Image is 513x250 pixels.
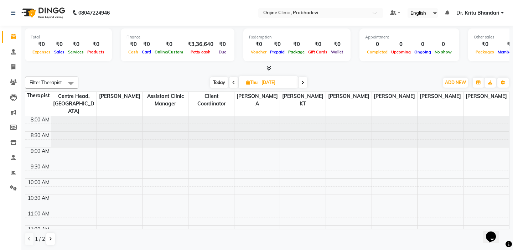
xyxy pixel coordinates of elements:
[31,34,106,40] div: Total
[249,34,345,40] div: Redemption
[153,40,185,48] div: ₹0
[29,132,51,139] div: 8:30 AM
[329,50,345,54] span: Wallet
[456,9,499,17] span: Dr. Kritu Bhandari
[365,40,389,48] div: 0
[365,34,454,40] div: Appointment
[126,34,229,40] div: Finance
[306,40,329,48] div: ₹0
[244,80,259,85] span: Thu
[474,50,496,54] span: Packages
[210,77,228,88] span: Today
[85,40,106,48] div: ₹0
[26,210,51,218] div: 11:00 AM
[78,3,110,23] b: 08047224946
[326,92,372,101] span: [PERSON_NAME]
[29,163,51,171] div: 9:30 AM
[66,50,85,54] span: Services
[389,50,413,54] span: Upcoming
[389,40,413,48] div: 0
[85,50,106,54] span: Products
[26,226,51,233] div: 11:30 AM
[31,40,52,48] div: ₹0
[413,40,433,48] div: 0
[306,50,329,54] span: Gift Cards
[35,235,45,243] span: 1 / 2
[216,40,229,48] div: ₹0
[51,92,97,116] span: Centre Head,[GEOGRAPHIC_DATA]
[474,40,496,48] div: ₹0
[126,50,140,54] span: Cash
[66,40,85,48] div: ₹0
[52,50,66,54] span: Sales
[140,50,153,54] span: Card
[29,116,51,124] div: 8:00 AM
[234,92,280,108] span: [PERSON_NAME] A
[143,92,188,108] span: Assistant Clinic Manager
[268,40,286,48] div: ₹0
[280,92,326,108] span: [PERSON_NAME] KT
[26,194,51,202] div: 10:30 AM
[372,92,418,101] span: [PERSON_NAME]
[30,79,62,85] span: Filter Therapist
[18,3,67,23] img: logo
[140,40,153,48] div: ₹0
[126,40,140,48] div: ₹0
[365,50,389,54] span: Completed
[52,40,66,48] div: ₹0
[249,50,268,54] span: Voucher
[97,92,142,101] span: [PERSON_NAME]
[463,92,509,101] span: [PERSON_NAME]
[433,40,454,48] div: 0
[249,40,268,48] div: ₹0
[217,50,228,54] span: Due
[29,147,51,155] div: 9:00 AM
[418,92,463,101] span: [PERSON_NAME]
[329,40,345,48] div: ₹0
[268,50,286,54] span: Prepaid
[189,50,212,54] span: Petty cash
[483,222,506,243] iframe: chat widget
[31,50,52,54] span: Expenses
[433,50,454,54] span: No show
[259,77,295,88] input: 2025-09-11
[26,179,51,186] div: 10:00 AM
[185,40,216,48] div: ₹3,36,640
[286,40,306,48] div: ₹0
[25,92,51,99] div: Therapist
[445,80,466,85] span: ADD NEW
[188,92,234,108] span: Client Coordinator
[153,50,185,54] span: Online/Custom
[443,78,468,88] button: ADD NEW
[413,50,433,54] span: Ongoing
[286,50,306,54] span: Package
